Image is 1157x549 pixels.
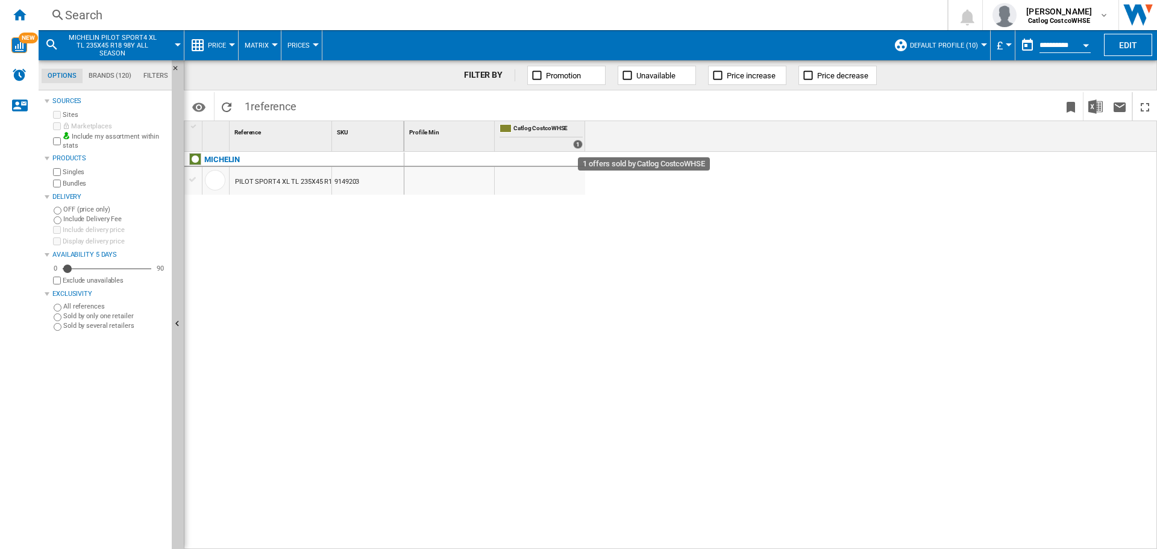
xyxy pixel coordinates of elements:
[1059,92,1083,121] button: Bookmark this report
[63,168,167,177] label: Singles
[513,124,583,134] span: Catlog CostcoWHSE
[245,30,275,60] button: Matrix
[63,179,167,188] label: Bundles
[407,121,494,140] div: Profile Min Sort None
[53,134,61,149] input: Include my assortment within stats
[45,30,178,60] div: MICHELIN PILOT SPORT4 XL TL 235X45 R18 98Y ALL SEASON
[64,30,173,60] button: MICHELIN PILOT SPORT4 XL TL 235X45 R18 98Y ALL SEASON
[817,71,868,80] span: Price decrease
[337,129,348,136] span: SKU
[1083,92,1108,121] button: Download in Excel
[894,30,984,60] div: Default profile (10)
[208,42,226,49] span: Price
[910,30,984,60] button: Default profile (10)
[287,42,310,49] span: Prices
[63,122,167,131] label: Marketplaces
[208,30,232,60] button: Price
[798,66,877,85] button: Price decrease
[251,100,296,113] span: reference
[1015,33,1039,57] button: md-calendar
[64,34,161,57] span: MICHELIN PILOT SPORT4 XL TL 235X45 R18 98Y ALL SEASON
[1104,34,1152,56] button: Edit
[1075,33,1097,54] button: Open calendar
[1028,17,1090,25] b: Catlog CostcoWHSE
[997,39,1003,52] span: £
[63,276,167,285] label: Exclude unavailables
[53,168,61,176] input: Singles
[53,122,61,130] input: Marketplaces
[63,205,167,214] label: OFF (price only)
[53,226,61,234] input: Include delivery price
[12,67,27,82] img: alerts-logo.svg
[727,71,776,80] span: Price increase
[910,42,978,49] span: Default profile (10)
[1088,99,1103,114] img: excel-24x24.png
[19,33,38,43] span: NEW
[232,121,331,140] div: Reference Sort None
[65,7,916,24] div: Search
[54,207,61,215] input: OFF (price only)
[52,192,167,202] div: Delivery
[63,215,167,224] label: Include Delivery Fee
[53,180,61,187] input: Bundles
[245,42,269,49] span: Matrix
[334,121,404,140] div: Sort None
[527,66,606,85] button: Promotion
[205,121,229,140] div: Sort None
[63,132,70,139] img: mysite-bg-18x18.png
[409,129,439,136] span: Profile Min
[63,110,167,119] label: Sites
[154,264,167,273] div: 90
[63,225,167,234] label: Include delivery price
[334,121,404,140] div: SKU Sort None
[54,216,61,224] input: Include Delivery Fee
[42,69,83,83] md-tab-item: Options
[54,323,61,331] input: Sold by several retailers
[618,66,696,85] button: Unavailable
[1026,5,1092,17] span: [PERSON_NAME]
[63,312,167,321] label: Sold by only one retailer
[332,167,404,195] div: 9149203
[239,92,303,118] span: 1
[187,96,211,118] button: Options
[63,321,167,330] label: Sold by several retailers
[234,129,261,136] span: Reference
[287,30,316,60] button: Prices
[52,289,167,299] div: Exclusivity
[11,37,27,53] img: wise-card.svg
[54,313,61,321] input: Sold by only one retailer
[63,263,151,275] md-slider: Availability
[546,71,581,80] span: Promotion
[53,111,61,119] input: Sites
[137,69,174,83] md-tab-item: Filters
[63,302,167,311] label: All references
[636,71,676,80] span: Unavailable
[235,168,389,196] div: PILOT SPORT4 XL TL 235X45 R18 98Y ALL SEASON
[1108,92,1132,121] button: Send this report by email
[1133,92,1157,121] button: Maximize
[63,237,167,246] label: Display delivery price
[407,121,494,140] div: Sort None
[83,69,137,83] md-tab-item: Brands (120)
[63,132,167,151] label: Include my assortment within stats
[52,96,167,106] div: Sources
[53,277,61,284] input: Display delivery price
[53,237,61,245] input: Display delivery price
[997,30,1009,60] button: £
[51,264,60,273] div: 0
[172,60,186,82] button: Hide
[204,152,240,167] div: Click to filter on that brand
[190,30,232,60] div: Price
[991,30,1015,60] md-menu: Currency
[573,140,583,149] div: 1 offers sold by Catlog CostcoWHSE
[215,92,239,121] button: Reload
[497,121,585,151] div: Catlog CostcoWHSE 1 offers sold by Catlog CostcoWHSE
[464,69,515,81] div: FILTER BY
[52,154,167,163] div: Products
[708,66,786,85] button: Price increase
[232,121,331,140] div: Sort None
